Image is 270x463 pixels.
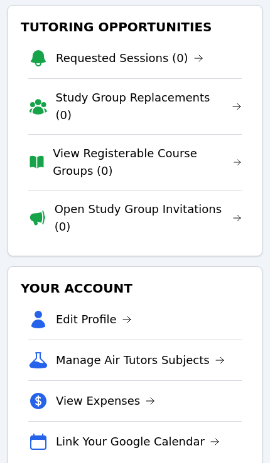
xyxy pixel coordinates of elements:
a: Study Group Replacements (0) [56,89,242,124]
a: Open Study Group Invitations (0) [55,200,242,236]
a: Link Your Google Calendar [56,433,220,450]
a: View Registerable Course Groups (0) [53,145,242,180]
h3: Your Account [18,277,252,299]
a: Manage Air Tutors Subjects [56,351,225,369]
a: Edit Profile [56,311,132,328]
a: View Expenses [56,392,155,410]
h3: Tutoring Opportunities [18,16,252,38]
a: Requested Sessions (0) [56,49,203,67]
